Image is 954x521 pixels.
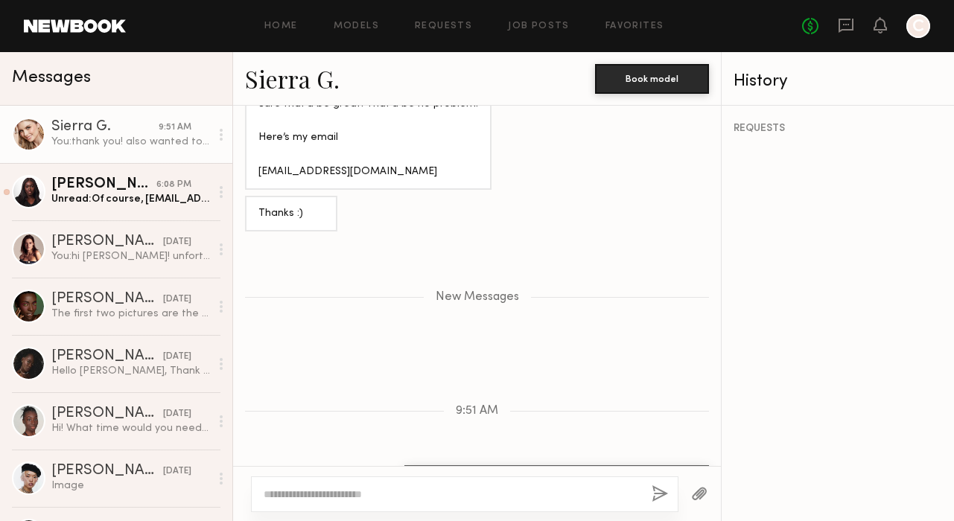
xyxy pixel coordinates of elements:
[51,464,163,479] div: [PERSON_NAME]
[605,22,664,31] a: Favorites
[51,177,156,192] div: [PERSON_NAME]
[415,22,472,31] a: Requests
[334,22,379,31] a: Models
[51,249,210,263] div: You: hi [PERSON_NAME]! unfortunately that date is locked in, but we'll keep you in mind for futur...
[258,96,478,182] div: Sure that’d be great. That’d be no problem. Here’s my email [EMAIL_ADDRESS][DOMAIN_NAME]
[51,364,210,378] div: Hello [PERSON_NAME], Thank you for reaching out! I do have full availability on [DATE]. The only ...
[163,293,191,307] div: [DATE]
[51,135,210,149] div: You: thank you! also wanted to see if you'd also be available next week 10/20
[51,234,163,249] div: [PERSON_NAME]
[595,71,709,84] a: Book model
[156,178,191,192] div: 6:08 PM
[51,192,210,206] div: Unread: Of course, [EMAIL_ADDRESS][DOMAIN_NAME]!
[245,63,340,95] a: Sierra G.
[436,291,519,304] span: New Messages
[258,205,324,223] div: Thanks :)
[508,22,570,31] a: Job Posts
[51,479,210,493] div: Image
[51,349,163,364] div: [PERSON_NAME]
[163,407,191,421] div: [DATE]
[734,124,942,134] div: REQUESTS
[734,73,942,90] div: History
[906,14,930,38] a: C
[456,405,498,418] span: 9:51 AM
[595,64,709,94] button: Book model
[51,307,210,321] div: The first two pictures are the same hand. One is with a back makeup touchup I did to cover up I c...
[163,235,191,249] div: [DATE]
[163,350,191,364] div: [DATE]
[264,22,298,31] a: Home
[12,69,91,86] span: Messages
[159,121,191,135] div: 9:51 AM
[51,406,163,421] div: [PERSON_NAME]
[51,292,163,307] div: [PERSON_NAME]
[51,120,159,135] div: Sierra G.
[163,464,191,479] div: [DATE]
[51,421,210,435] div: Hi! What time would you need me on 10/15? Also yes I can send a photo of my hands shortly. Also w...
